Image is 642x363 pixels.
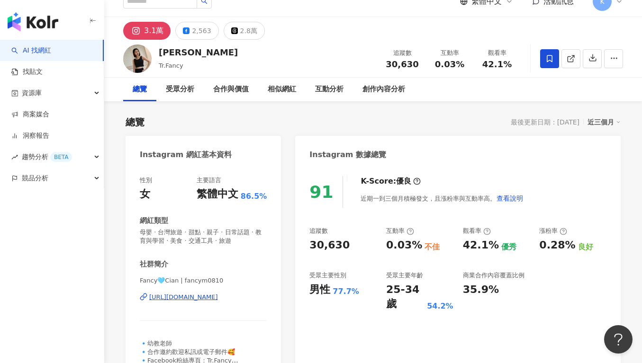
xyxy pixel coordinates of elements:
div: Instagram 數據總覽 [309,150,386,160]
img: KOL Avatar [123,44,152,73]
a: searchAI 找網紅 [11,46,51,55]
div: 2.8萬 [240,24,257,37]
span: Tr.Fancy [159,62,183,69]
div: 觀看率 [479,48,515,58]
div: 相似網紅 [268,84,296,95]
div: 主要語言 [197,176,221,185]
div: 社群簡介 [140,259,168,269]
div: 不佳 [425,242,440,252]
div: BETA [50,152,72,162]
iframe: Help Scout Beacon - Open [604,325,633,354]
div: 近期一到三個月積極發文，且漲粉率與互動率高。 [361,189,524,208]
div: 受眾分析 [166,84,194,95]
div: 網紅類型 [140,216,168,226]
div: Instagram 網紅基本資料 [140,150,232,160]
span: 42.1% [482,60,512,69]
span: 30,630 [386,59,418,69]
img: logo [8,12,58,31]
div: 總覽 [126,115,145,129]
div: 互動率 [386,227,414,235]
div: 42.1% [463,238,499,253]
div: 商業合作內容覆蓋比例 [463,271,524,280]
div: 0.28% [539,238,575,253]
div: 35.9% [463,283,499,297]
a: 洞察報告 [11,131,49,141]
div: K-Score : [361,176,421,186]
button: 2,563 [175,22,218,40]
div: 3.1萬 [144,24,163,37]
button: 查看說明 [496,189,524,208]
div: 合作與價值 [213,84,249,95]
button: 3.1萬 [123,22,171,40]
div: 優秀 [501,242,516,252]
span: 趨勢分析 [22,146,72,168]
div: 男性 [309,283,330,297]
div: 最後更新日期：[DATE] [511,118,579,126]
div: 優良 [396,176,411,186]
span: 0.03% [435,60,464,69]
div: 近三個月 [588,116,621,128]
a: 找貼文 [11,67,43,77]
div: 總覽 [133,84,147,95]
div: 性別 [140,176,152,185]
span: 查看說明 [497,195,523,202]
div: 女 [140,187,150,202]
div: 2,563 [192,24,211,37]
div: 漲粉率 [539,227,567,235]
a: 商案媒合 [11,110,49,119]
div: 觀看率 [463,227,491,235]
div: 受眾主要性別 [309,271,346,280]
div: 受眾主要年齡 [386,271,423,280]
div: 30,630 [309,238,350,253]
div: 91 [309,182,333,202]
span: Fancy🩵Cian | fancym0810 [140,276,267,285]
div: 良好 [578,242,593,252]
div: 0.03% [386,238,422,253]
div: 創作內容分析 [362,84,405,95]
div: 追蹤數 [309,227,328,235]
span: 資源庫 [22,82,42,104]
button: 2.8萬 [224,22,265,40]
span: 競品分析 [22,168,48,189]
a: [URL][DOMAIN_NAME] [140,293,267,301]
div: 54.2% [427,301,453,311]
div: 25-34 歲 [386,283,425,312]
div: 繁體中文 [197,187,238,202]
div: [URL][DOMAIN_NAME] [149,293,218,301]
span: 母嬰 · 台灣旅遊 · 甜點 · 親子 · 日常話題 · 教育與學習 · 美食 · 交通工具 · 旅遊 [140,228,267,245]
div: 互動分析 [315,84,344,95]
span: 86.5% [241,191,267,202]
div: 互動率 [432,48,468,58]
span: rise [11,154,18,160]
div: [PERSON_NAME] [159,46,238,58]
div: 追蹤數 [384,48,420,58]
div: 77.7% [333,286,359,297]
